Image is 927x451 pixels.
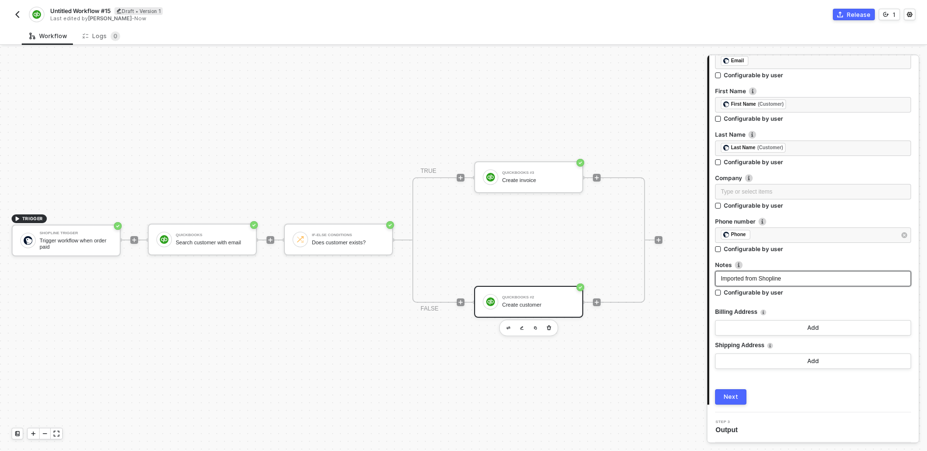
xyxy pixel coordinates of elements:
span: icon-success-page [386,221,394,229]
div: Configurable by user [724,158,783,166]
div: Create invoice [502,177,575,183]
span: Untitled Workflow #15 [50,7,111,15]
span: [PERSON_NAME] [88,15,132,22]
img: icon-info [767,343,773,349]
button: Next [715,389,746,405]
img: icon-info [749,87,757,95]
div: Email [731,56,744,65]
div: (Customer) [758,100,784,108]
button: Add [715,320,911,336]
span: icon-minus [42,431,48,437]
div: Configurable by user [724,288,783,296]
div: Configurable by user [724,245,783,253]
span: Imported from Shopline [721,275,781,282]
button: Release [833,9,875,20]
img: edit-cred [506,326,510,330]
span: icon-settings [907,12,913,17]
button: copy-block [530,322,541,334]
span: icon-play [30,431,36,437]
div: Last edited by - Now [50,15,463,22]
div: (Customer) [758,144,783,152]
img: icon [486,173,495,182]
button: edit-cred [516,322,528,334]
img: copy-block [534,326,537,330]
img: icon-info [745,174,753,182]
img: fieldIcon [723,101,729,107]
span: icon-play [594,299,600,305]
span: icon-play [458,175,463,181]
div: Phone [731,230,746,239]
div: Configurable by user [724,71,783,79]
span: icon-expand [54,431,59,437]
div: Configurable by user [724,114,783,123]
div: Configurable by user [724,201,783,210]
button: 1 [879,9,900,20]
span: icon-play [267,237,273,243]
span: icon-play [594,175,600,181]
div: QuickBooks #2 [502,296,575,299]
img: icon [296,235,305,244]
span: icon-edit [116,8,122,14]
span: icon-commerce [837,12,843,17]
img: icon [160,235,169,244]
div: Last Name [731,143,756,152]
label: First Name [715,87,911,95]
button: Add [715,353,911,369]
div: FALSE [421,304,438,313]
span: Shipping Address [715,339,764,352]
span: icon-play [131,237,137,243]
img: fieldIcon [723,58,729,64]
div: First Name [731,100,756,109]
img: edit-cred [520,326,524,330]
div: Workflow [29,32,67,40]
sup: 0 [111,31,120,41]
div: Next [724,393,738,401]
label: Last Name [715,130,911,139]
div: TRUE [421,167,436,176]
span: TRIGGER [22,215,43,223]
span: icon-play [656,237,661,243]
button: edit-cred [503,322,514,334]
span: Output [716,425,742,435]
img: fieldIcon [723,145,729,151]
div: Add [807,357,819,365]
img: icon [486,297,495,306]
label: Phone number [715,217,911,225]
span: icon-success-page [114,222,122,230]
span: icon-success-page [576,283,584,291]
div: Release [847,11,871,19]
img: icon-info [748,131,756,139]
img: icon-info [735,261,743,269]
div: Shopline Trigger [40,231,112,235]
span: icon-play [458,299,463,305]
span: icon-versioning [883,12,889,17]
div: Does customer exists? [312,240,384,246]
img: icon-info [760,310,766,315]
button: back [12,9,23,20]
span: icon-success-page [576,159,584,167]
div: If-Else Conditions [312,233,384,237]
span: Billing Address [715,306,758,318]
div: 1 [893,11,896,19]
div: Search customer with email [176,240,248,246]
img: back [14,11,21,18]
div: Logs [83,31,120,41]
div: Add [807,324,819,332]
div: QuickBooks #3 [502,171,575,175]
div: QuickBooks [176,233,248,237]
img: integration-icon [32,10,41,19]
span: icon-play [14,216,20,222]
img: fieldIcon [723,232,729,238]
img: icon-info [758,218,766,225]
span: icon-success-page [250,221,258,229]
label: Company [715,174,911,182]
div: Trigger workflow when order paid [40,238,112,250]
img: icon [24,236,32,245]
div: Create customer [502,302,575,308]
div: Draft • Version 1 [114,7,163,15]
span: Step 3 [716,420,742,424]
label: Notes [715,261,911,269]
